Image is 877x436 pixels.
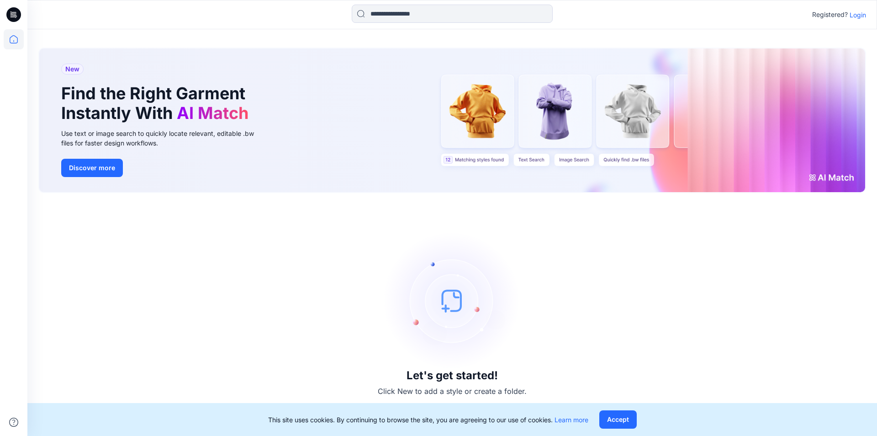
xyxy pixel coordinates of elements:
button: Accept [599,410,637,429]
button: Discover more [61,159,123,177]
span: New [65,64,79,75]
p: Login [850,10,866,20]
a: Learn more [555,416,588,424]
h1: Find the Right Garment Instantly With [61,84,253,123]
img: empty-state-image.svg [384,232,521,369]
div: Use text or image search to quickly locate relevant, editable .bw files for faster design workflows. [61,129,267,148]
span: AI Match [177,103,248,123]
p: Click New to add a style or create a folder. [378,386,527,397]
p: Registered? [812,9,848,20]
p: This site uses cookies. By continuing to browse the site, you are agreeing to our use of cookies. [268,415,588,425]
h3: Let's get started! [407,369,498,382]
